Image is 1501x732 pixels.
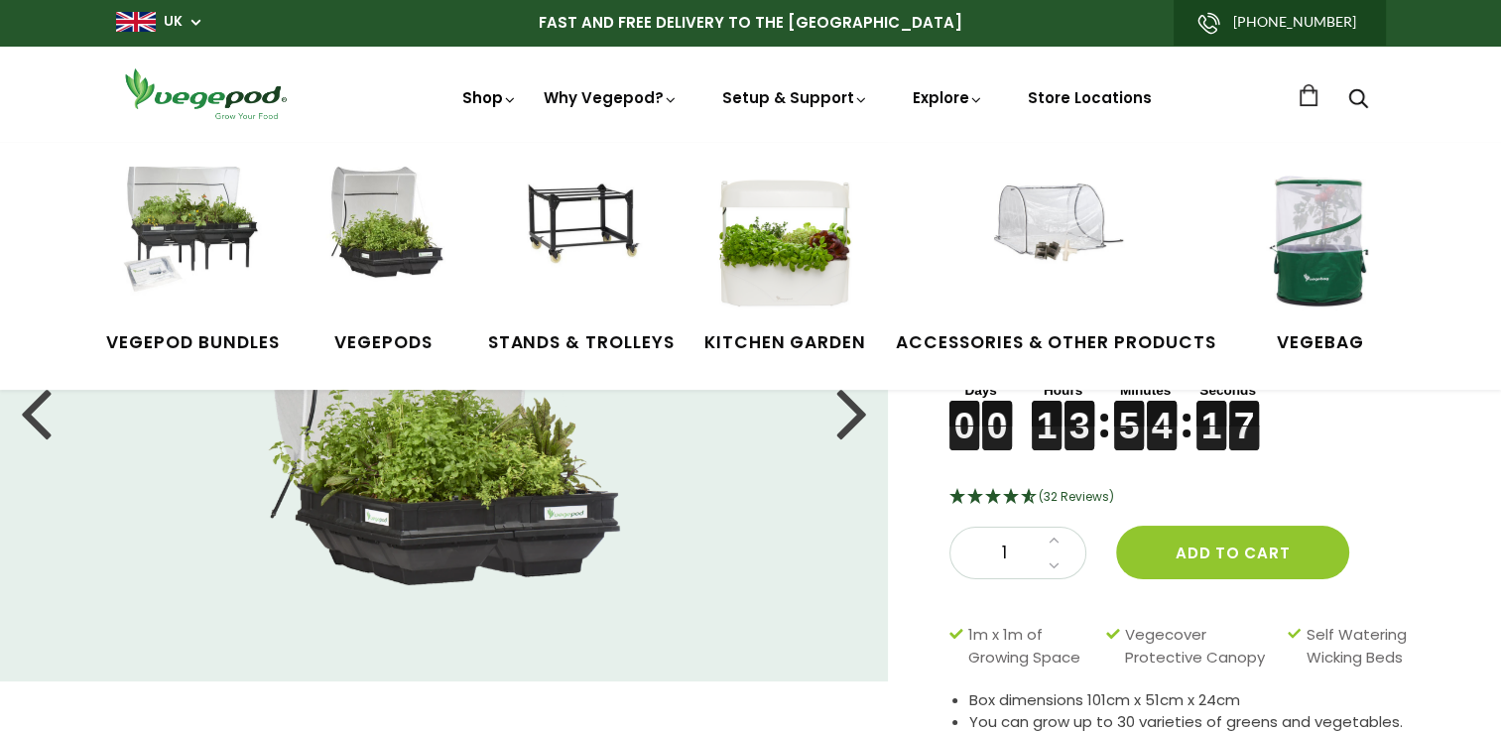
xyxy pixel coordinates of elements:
[949,356,1451,451] div: Sale ends in
[106,330,279,356] span: Vegepod Bundles
[1116,526,1349,579] button: Add to cart
[544,87,679,108] a: Why Vegepod?
[1064,401,1094,426] figure: 3
[1028,87,1152,108] a: Store Locations
[1114,401,1144,426] figure: 5
[310,330,458,356] span: Vegepods
[949,401,979,426] figure: 0
[310,167,458,315] img: Raised Garden Kits
[981,167,1130,315] img: Accessories & Other Products
[704,167,866,355] a: Kitchen Garden
[1147,401,1177,426] figure: 4
[118,167,267,315] img: Vegepod Bundles
[1043,528,1065,553] a: Increase quantity by 1
[106,167,279,355] a: Vegepod Bundles
[268,238,620,585] img: Medium Raised Garden Bed with Canopy
[1348,90,1368,111] a: Search
[1039,488,1114,505] span: 4.66 Stars - 32 Reviews
[704,330,866,356] span: Kitchen Garden
[896,167,1216,355] a: Accessories & Other Products
[1125,624,1278,669] span: Vegecover Protective Canopy
[116,12,156,32] img: gb_large.png
[1246,167,1395,315] img: VegeBag
[969,689,1451,712] li: Box dimensions 101cm x 51cm x 24cm
[1306,624,1441,669] span: Self Watering Wicking Beds
[164,12,183,32] a: UK
[970,541,1038,566] span: 1
[913,87,984,108] a: Explore
[1246,330,1395,356] span: VegeBag
[462,87,518,164] a: Shop
[488,167,675,355] a: Stands & Trolleys
[710,167,859,315] img: Kitchen Garden
[116,65,295,122] img: Vegepod
[1196,401,1226,426] figure: 1
[982,401,1012,426] figure: 0
[1032,401,1062,426] figure: 1
[896,330,1216,356] span: Accessories & Other Products
[507,167,656,315] img: Stands & Trolleys
[310,167,458,355] a: Vegepods
[1246,167,1395,355] a: VegeBag
[1043,553,1065,579] a: Decrease quantity by 1
[722,87,869,108] a: Setup & Support
[949,485,1451,511] div: 4.66 Stars - 32 Reviews
[488,330,675,356] span: Stands & Trolleys
[968,624,1097,669] span: 1m x 1m of Growing Space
